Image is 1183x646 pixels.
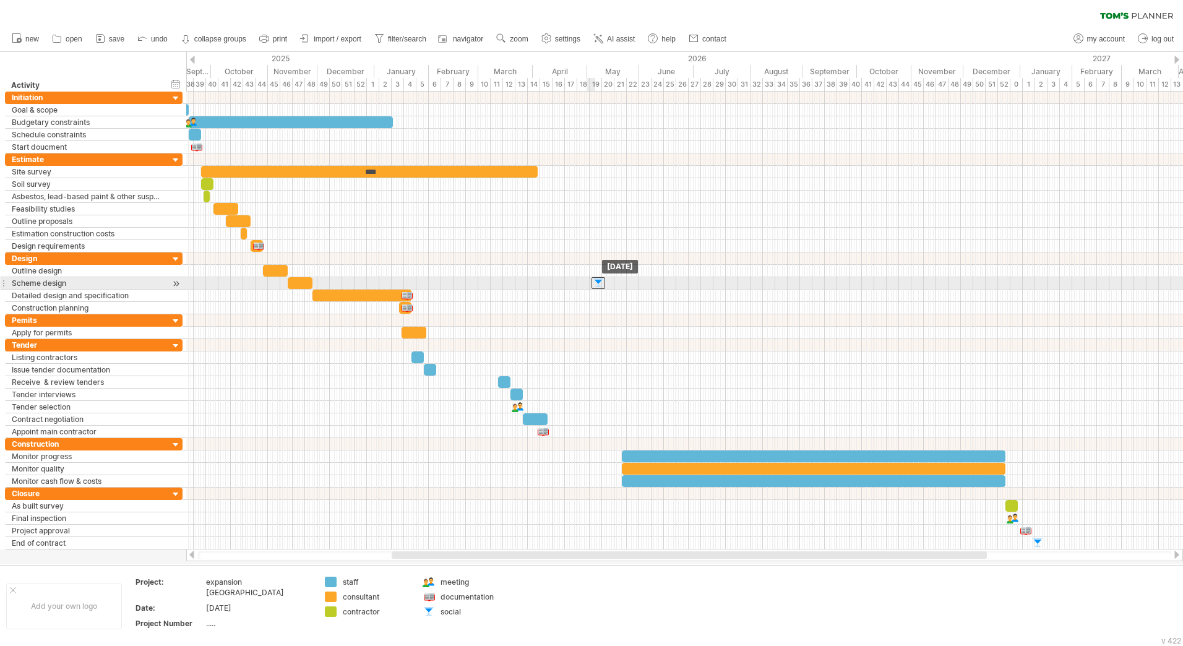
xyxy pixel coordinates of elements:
div: Feasibility studies [12,203,163,215]
div: expansion [GEOGRAPHIC_DATA] [206,577,310,598]
div: January 2026 [374,65,429,78]
span: undo [151,35,168,43]
div: Date: [136,603,204,613]
div: Monitor quality [12,463,163,475]
div: As built survey [12,500,163,512]
div: 44 [256,78,268,91]
span: zoom [510,35,528,43]
a: filter/search [371,31,430,47]
a: settings [538,31,584,47]
div: 45 [268,78,280,91]
div: documentation [441,592,508,602]
div: 36 [800,78,812,91]
span: print [273,35,287,43]
div: Site survey [12,166,163,178]
div: 7 [1097,78,1109,91]
a: print [256,31,291,47]
div: 21 [614,78,627,91]
div: Tender interviews [12,389,163,400]
a: new [9,31,43,47]
div: 25 [664,78,676,91]
div: 39 [837,78,850,91]
div: 30 [726,78,738,91]
div: 46 [280,78,293,91]
div: 22 [627,78,639,91]
div: 43 [243,78,256,91]
a: import / export [297,31,365,47]
div: July 2026 [694,65,751,78]
div: Apply for permits [12,327,163,338]
div: Asbestos, lead-based paint & other suspect materials [12,191,163,202]
div: Final inspection [12,512,163,524]
div: contractor [343,606,410,617]
div: 18 [577,78,590,91]
div: 16 [553,78,565,91]
a: contact [686,31,730,47]
span: new [25,35,39,43]
div: 3 [1047,78,1060,91]
div: 40 [206,78,218,91]
div: 1 [1023,78,1035,91]
div: December 2026 [963,65,1020,78]
a: open [49,31,86,47]
div: Schedule constraints [12,129,163,140]
div: 49 [961,78,973,91]
div: 12 [1159,78,1171,91]
div: 50 [330,78,342,91]
div: 38 [181,78,194,91]
div: February 2027 [1072,65,1122,78]
div: 9 [466,78,478,91]
div: 38 [825,78,837,91]
div: 8 [1109,78,1122,91]
div: March 2027 [1122,65,1179,78]
div: 10 [1134,78,1146,91]
span: log out [1151,35,1174,43]
div: 41 [862,78,874,91]
div: September 2026 [802,65,857,78]
div: 11 [1146,78,1159,91]
div: Pemits [12,314,163,326]
div: 4 [1060,78,1072,91]
a: my account [1070,31,1129,47]
div: social [441,606,508,617]
div: December 2025 [317,65,374,78]
div: 2 [1035,78,1047,91]
div: 40 [850,78,862,91]
a: help [645,31,679,47]
div: Tender selection [12,401,163,413]
div: 51 [342,78,355,91]
span: navigator [453,35,483,43]
div: Contract negotiation [12,413,163,425]
div: Outline proposals [12,215,163,227]
div: 15 [540,78,553,91]
div: 17 [565,78,577,91]
div: Scheme design [12,277,163,289]
a: collapse groups [178,31,250,47]
div: Start doucment [12,141,163,153]
div: Add your own logo [6,583,122,629]
div: v 422 [1161,636,1181,645]
div: meeting [441,577,508,587]
span: open [66,35,82,43]
div: Design requirements [12,240,163,252]
div: 9 [1122,78,1134,91]
div: 47 [293,78,305,91]
div: 35 [788,78,800,91]
div: 47 [936,78,949,91]
div: 6 [429,78,441,91]
div: Issue tender documentation [12,364,163,376]
div: 4 [404,78,416,91]
div: Soil survey [12,178,163,190]
div: 12 [503,78,515,91]
div: Activity [11,79,162,92]
div: Appoint main contractor [12,426,163,437]
span: AI assist [607,35,635,43]
div: October 2025 [211,65,268,78]
div: 0 [1010,78,1023,91]
div: Goal & scope [12,104,163,116]
div: Design [12,252,163,264]
div: [DATE] [602,260,638,273]
div: November 2025 [268,65,317,78]
span: help [661,35,676,43]
div: scroll to activity [170,277,182,290]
